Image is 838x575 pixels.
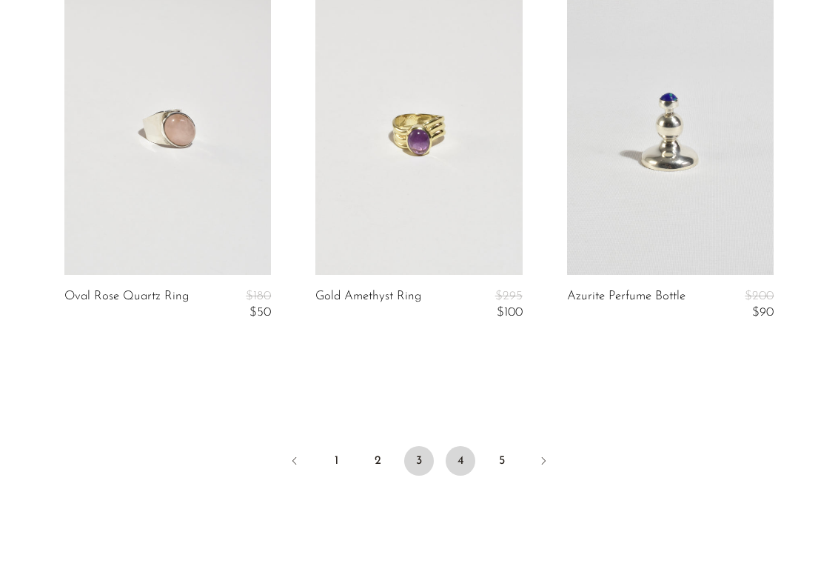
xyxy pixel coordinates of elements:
[495,290,523,302] span: $295
[487,446,517,476] a: 5
[64,290,189,320] a: Oval Rose Quartz Ring
[752,306,774,319] span: $90
[745,290,774,302] span: $200
[249,306,271,319] span: $50
[567,290,686,320] a: Azurite Perfume Bottle
[404,446,434,476] span: 3
[315,290,421,320] a: Gold Amethyst Ring
[246,290,271,302] span: $180
[497,306,523,319] span: $100
[446,446,475,476] a: 4
[321,446,351,476] a: 1
[363,446,392,476] a: 2
[529,446,558,479] a: Next
[280,446,309,479] a: Previous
